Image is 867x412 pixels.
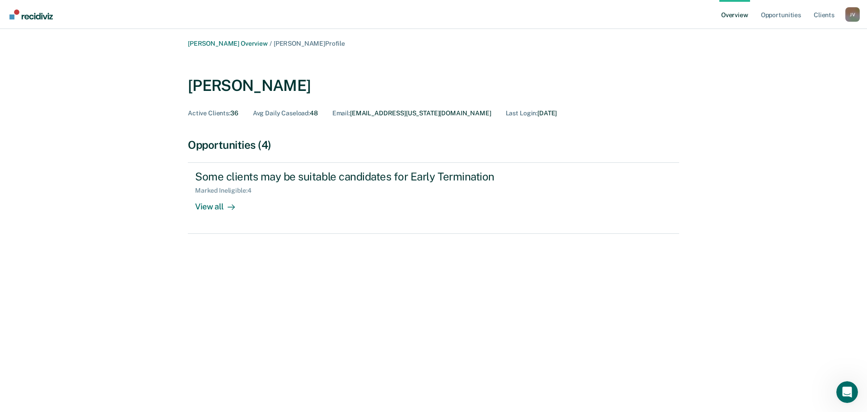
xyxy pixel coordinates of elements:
span: Active Clients : [188,109,230,117]
div: Some clients may be suitable candidates for Early Termination [195,170,512,183]
iframe: Intercom live chat [836,381,858,403]
div: View all [195,194,246,212]
img: Recidiviz [9,9,53,19]
span: Avg Daily Caseload : [253,109,310,117]
span: [PERSON_NAME] Profile [274,40,345,47]
div: [PERSON_NAME] [188,76,311,95]
span: Email : [332,109,350,117]
div: Opportunities (4) [188,138,679,152]
button: Profile dropdown button [845,7,860,22]
div: [EMAIL_ADDRESS][US_STATE][DOMAIN_NAME] [332,109,491,117]
a: Some clients may be suitable candidates for Early TerminationMarked Ineligible:4View all [188,162,679,234]
div: 36 [188,109,238,117]
div: 48 [253,109,318,117]
a: [PERSON_NAME] Overview [188,40,268,47]
span: Last Login : [506,109,537,117]
div: Marked Ineligible : 4 [195,187,258,194]
span: / [268,40,274,47]
div: J V [845,7,860,22]
div: [DATE] [506,109,557,117]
